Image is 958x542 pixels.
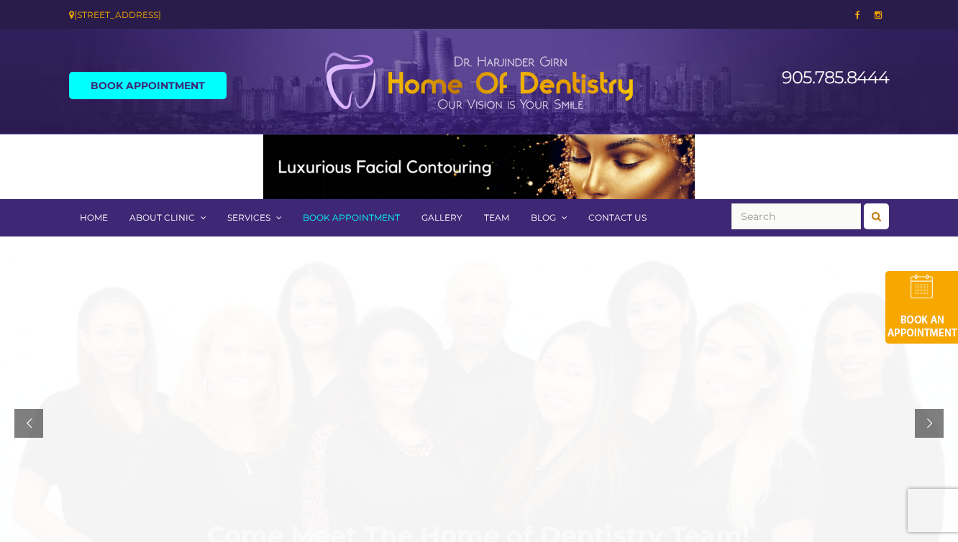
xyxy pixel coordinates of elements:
[885,271,958,344] img: book-an-appointment-hod-gld.png
[263,134,695,199] img: Medspa-Banner-Virtual-Consultation-2-1.gif
[69,72,227,99] a: Book Appointment
[473,199,520,236] a: Team
[578,199,657,236] a: Contact Us
[411,199,473,236] a: Gallery
[317,52,641,111] img: Home of Dentistry
[782,67,889,88] a: 905.785.8444
[207,530,749,541] div: Come Meet The Home of Dentistry Team!
[119,199,216,236] a: About Clinic
[292,199,411,236] a: Book Appointment
[216,199,292,236] a: Services
[731,203,861,229] input: Search
[69,199,119,236] a: Home
[520,199,578,236] a: Blog
[69,7,468,22] div: [STREET_ADDRESS]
